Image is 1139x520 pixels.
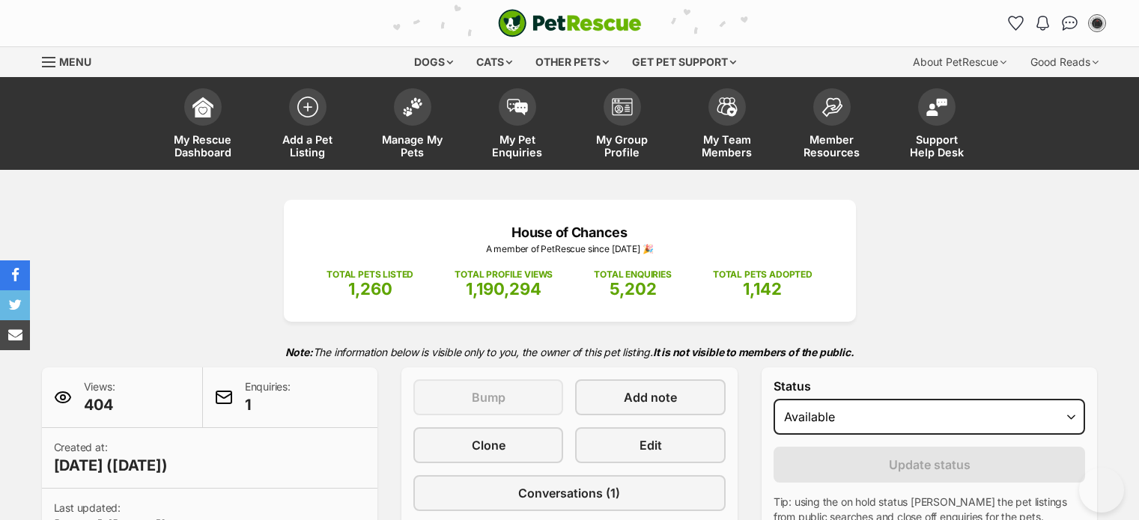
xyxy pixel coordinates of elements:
[570,81,675,170] a: My Group Profile
[404,47,464,77] div: Dogs
[1090,16,1105,31] img: Sarah profile pic
[169,133,237,159] span: My Rescue Dashboard
[84,394,115,415] span: 404
[610,279,657,299] span: 5,202
[465,81,570,170] a: My Pet Enquiries
[693,133,761,159] span: My Team Members
[297,97,318,117] img: add-pet-listing-icon-0afa8454b4691262ce3f59096e99ab1cd57d4a30225e0717b998d2c9b9846f56.svg
[59,55,91,68] span: Menu
[379,133,446,159] span: Manage My Pets
[54,440,168,476] p: Created at:
[525,47,619,77] div: Other pets
[1004,11,1109,35] ul: Account quick links
[640,436,662,454] span: Edit
[518,484,620,502] span: Conversations (1)
[575,379,725,415] a: Add note
[326,268,413,281] p: TOTAL PETS LISTED
[575,427,725,463] a: Edit
[466,279,541,299] span: 1,190,294
[42,47,102,74] a: Menu
[1031,11,1055,35] button: Notifications
[1079,468,1124,513] iframe: Help Scout Beacon - Open
[245,394,291,415] span: 1
[472,436,505,454] span: Clone
[466,47,523,77] div: Cats
[821,97,842,117] img: member-resources-icon-8e73f808a243e03378d46382f2149f9095a855e16c252ad45f914b54edf8863c.svg
[484,133,551,159] span: My Pet Enquiries
[774,379,1086,393] label: Status
[713,268,813,281] p: TOTAL PETS ADOPTED
[594,268,671,281] p: TOTAL ENQUIRIES
[306,222,833,242] p: House of Chances
[889,456,971,474] span: Update status
[1085,11,1109,35] button: My account
[192,97,213,117] img: dashboard-icon-eb2f2d2d3e046f16d808141f083e7271f6b2e854fb5c12c21221c1fb7104beca.svg
[348,279,392,299] span: 1,260
[774,447,1086,483] button: Update status
[717,97,738,117] img: team-members-icon-5396bd8760b3fe7c0b43da4ab00e1e3bb1a5d9ba89233759b79545d2d3fc5d0d.svg
[1020,47,1109,77] div: Good Reads
[402,97,423,117] img: manage-my-pets-icon-02211641906a0b7f246fdf0571729dbe1e7629f14944591b6c1af311fb30b64b.svg
[285,346,313,358] strong: Note:
[903,133,971,159] span: Support Help Desk
[1004,11,1028,35] a: Favourites
[413,427,563,463] a: Clone
[780,81,884,170] a: Member Resources
[42,337,1098,367] p: The information below is visible only to you, the owner of this pet listing.
[1058,11,1082,35] a: Conversations
[612,98,633,116] img: group-profile-icon-3fa3cf56718a62981997c0bc7e787c4b2cf8bcc04b72c1350f741eb67cf2f40e.svg
[798,133,866,159] span: Member Resources
[255,81,360,170] a: Add a Pet Listing
[498,9,642,37] img: logo-cat-932fe2b9b8326f06289b0f2fb663e598f794de774fb13d1741a6617ecf9a85b4.svg
[455,268,553,281] p: TOTAL PROFILE VIEWS
[653,346,854,358] strong: It is not visible to members of the public.
[84,379,115,415] p: Views:
[507,99,528,115] img: pet-enquiries-icon-7e3ad2cf08bfb03b45e93fb7055b45f3efa6380592205ae92323e6603595dc1f.svg
[413,475,726,511] a: Conversations (1)
[675,81,780,170] a: My Team Members
[472,388,505,406] span: Bump
[498,9,642,37] a: PetRescue
[413,379,563,415] button: Bump
[274,133,341,159] span: Add a Pet Listing
[902,47,1017,77] div: About PetRescue
[622,47,747,77] div: Get pet support
[1036,16,1048,31] img: notifications-46538b983faf8c2785f20acdc204bb7945ddae34d4c08c2a6579f10ce5e182be.svg
[306,242,833,256] p: A member of PetRescue since [DATE] 🎉
[884,81,989,170] a: Support Help Desk
[360,81,465,170] a: Manage My Pets
[624,388,677,406] span: Add note
[151,81,255,170] a: My Rescue Dashboard
[54,455,168,476] span: [DATE] ([DATE])
[743,279,782,299] span: 1,142
[589,133,656,159] span: My Group Profile
[245,379,291,415] p: Enquiries:
[1062,16,1078,31] img: chat-41dd97257d64d25036548639549fe6c8038ab92f7586957e7f3b1b290dea8141.svg
[926,98,947,116] img: help-desk-icon-fdf02630f3aa405de69fd3d07c3f3aa587a6932b1a1747fa1d2bba05be0121f9.svg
